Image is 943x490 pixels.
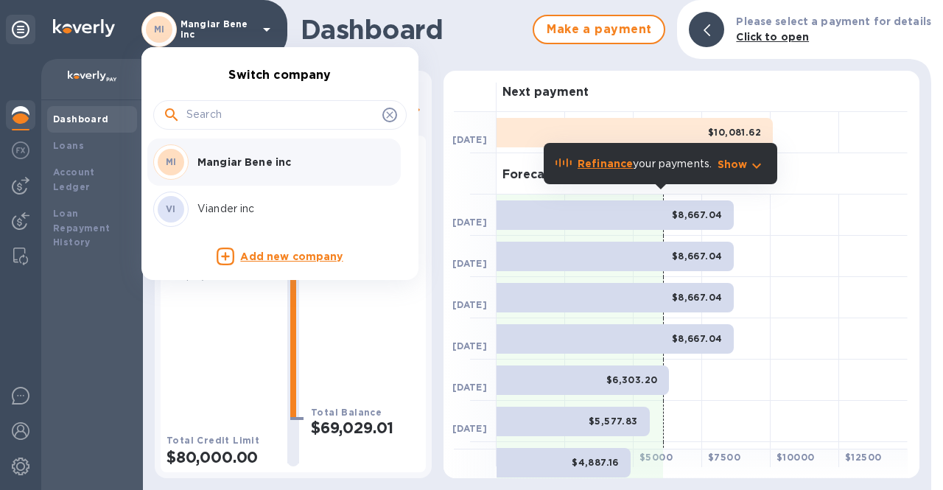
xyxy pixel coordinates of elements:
input: Search [186,104,376,126]
p: Mangiar Bene inc [197,155,383,169]
p: Add new company [240,249,343,265]
b: MI [166,156,177,167]
b: VI [166,203,176,214]
p: Viander inc [197,201,383,217]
